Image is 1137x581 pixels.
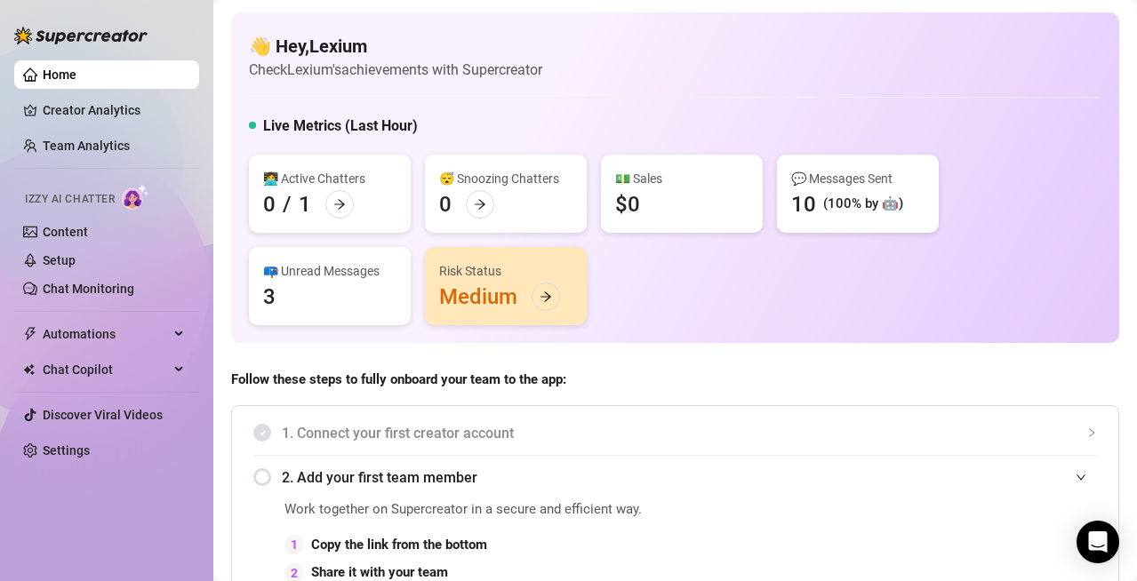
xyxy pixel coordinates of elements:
[253,411,1097,455] div: 1. Connect your first creator account
[43,96,185,124] a: Creator Analytics
[249,34,542,59] h4: 👋 Hey, Lexium
[439,261,573,281] div: Risk Status
[439,169,573,188] div: 😴 Snoozing Chatters
[1076,472,1086,482] span: expanded
[263,190,276,219] div: 0
[43,408,163,422] a: Discover Viral Videos
[231,371,566,387] strong: Follow these steps to fully onboard your team to the app:
[23,327,37,341] span: thunderbolt
[333,198,346,211] span: arrow-right
[282,466,1097,489] span: 2. Add your first team member
[474,198,486,211] span: arrow-right
[25,191,115,208] span: Izzy AI Chatter
[263,283,276,311] div: 3
[43,68,76,82] a: Home
[299,190,311,219] div: 1
[823,194,903,215] div: (100% by 🤖)
[791,169,925,188] div: 💬 Messages Sent
[284,535,304,554] div: 1
[615,190,640,219] div: $0
[282,422,1097,444] span: 1. Connect your first creator account
[615,169,749,188] div: 💵 Sales
[263,115,418,137] h5: Live Metrics (Last Hour)
[439,190,452,219] div: 0
[1086,427,1097,438] span: collapsed
[43,139,130,153] a: Team Analytics
[43,355,169,384] span: Chat Copilot
[311,537,487,553] strong: Copy the link from the bottom
[14,27,148,44] img: logo-BBDzfeDw.svg
[43,443,90,458] a: Settings
[253,456,1097,499] div: 2. Add your first team member
[1077,521,1119,563] div: Open Intercom Messenger
[23,363,35,376] img: Chat Copilot
[311,564,448,580] strong: Share it with your team
[43,320,169,348] span: Automations
[249,59,542,81] article: Check Lexium's achievements with Supercreator
[43,253,76,267] a: Setup
[43,225,88,239] a: Content
[540,290,552,303] span: arrow-right
[284,499,697,521] span: Work together on Supercreator in a secure and efficient way.
[122,184,149,210] img: AI Chatter
[263,169,396,188] div: 👩‍💻 Active Chatters
[791,190,816,219] div: 10
[263,261,396,281] div: 📪 Unread Messages
[43,282,134,296] a: Chat Monitoring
